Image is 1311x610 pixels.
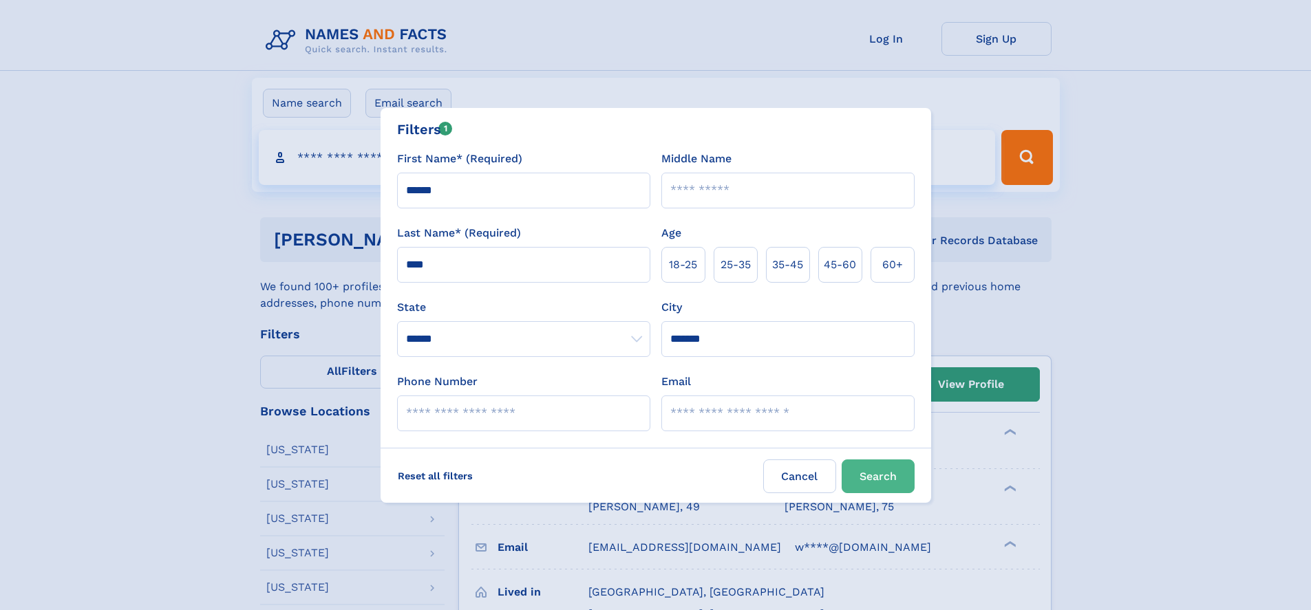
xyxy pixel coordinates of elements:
[661,225,681,241] label: Age
[721,257,751,273] span: 25‑35
[397,299,650,316] label: State
[772,257,803,273] span: 35‑45
[842,459,915,493] button: Search
[661,151,732,167] label: Middle Name
[389,459,482,492] label: Reset all filters
[669,257,697,273] span: 18‑25
[882,257,903,273] span: 60+
[397,119,453,140] div: Filters
[661,299,682,316] label: City
[763,459,836,493] label: Cancel
[824,257,856,273] span: 45‑60
[397,151,522,167] label: First Name* (Required)
[397,225,521,241] label: Last Name* (Required)
[397,373,478,390] label: Phone Number
[661,373,691,390] label: Email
